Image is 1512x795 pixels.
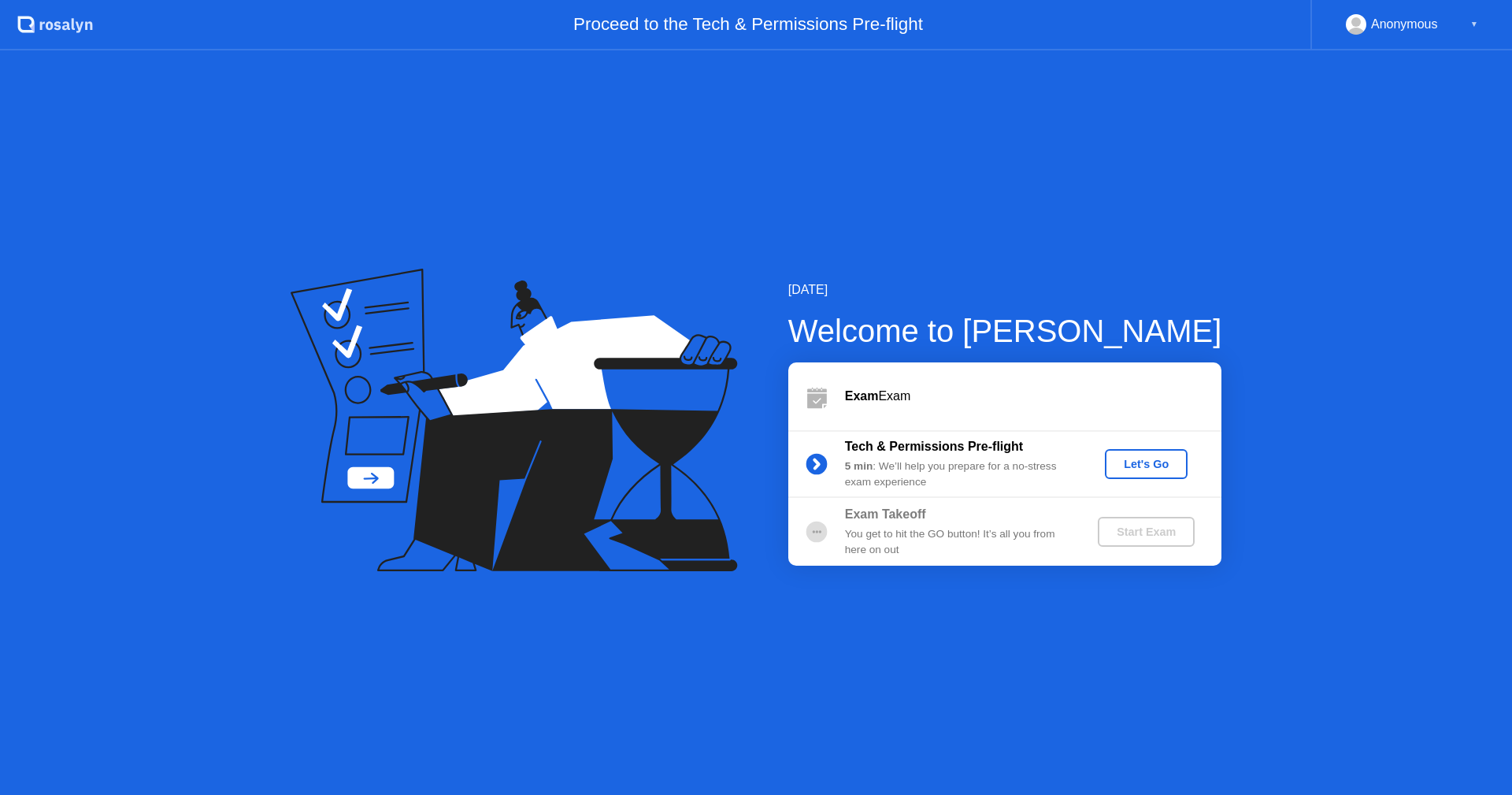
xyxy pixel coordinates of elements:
div: ▼ [1470,14,1478,35]
div: Exam [845,387,1221,406]
div: Anonymous [1371,14,1438,35]
b: Tech & Permissions Pre-flight [845,440,1023,453]
b: Exam [845,389,879,403]
b: 5 min [845,460,873,472]
div: Let's Go [1111,458,1181,470]
div: Start Exam [1104,526,1188,538]
div: You get to hit the GO button! It’s all you from here on out [845,526,1072,559]
b: Exam Takeoff [845,507,926,521]
div: Welcome to [PERSON_NAME] [788,307,1222,355]
button: Let's Go [1105,449,1188,479]
div: : We’ll help you prepare for a no-stress exam experience [845,459,1072,491]
button: Start Exam [1098,517,1195,547]
div: [DATE] [788,280,1222,299]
